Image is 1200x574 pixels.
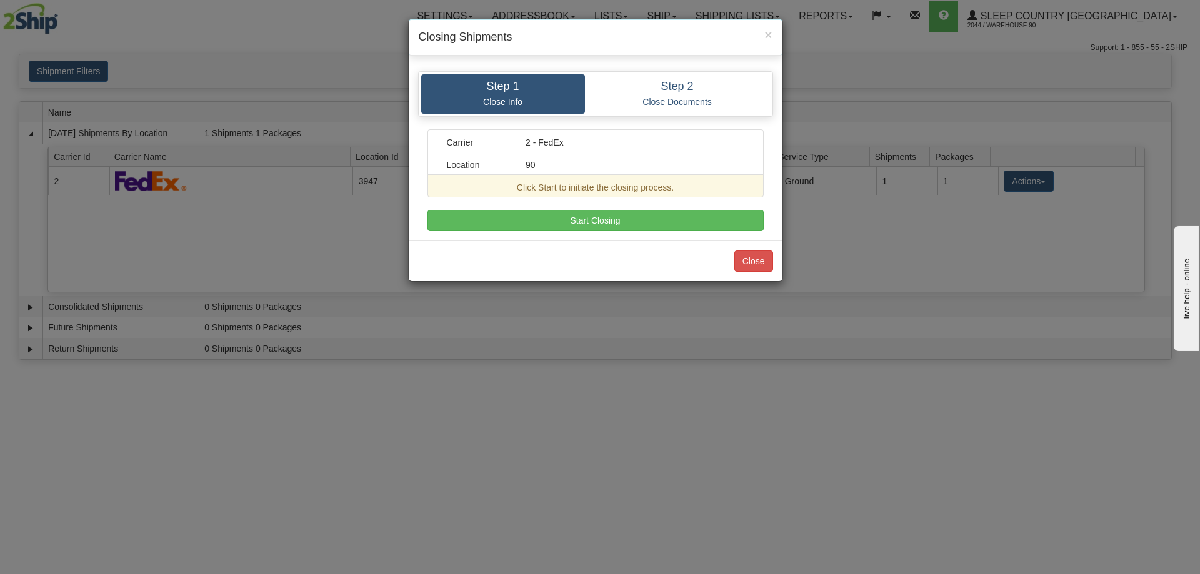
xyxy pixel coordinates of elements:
[516,136,754,149] div: 2 - FedEx
[594,81,761,93] h4: Step 2
[1171,223,1199,350] iframe: chat widget
[437,159,517,171] div: Location
[585,74,770,114] a: Step 2 Close Documents
[594,96,761,107] p: Close Documents
[437,136,517,149] div: Carrier
[764,27,772,42] span: ×
[421,74,585,114] a: Step 1 Close Info
[734,250,773,272] button: Close
[764,28,772,41] button: Close
[431,96,576,107] p: Close Info
[437,181,754,194] div: Click Start to initiate the closing process.
[9,11,116,20] div: live help - online
[516,159,754,171] div: 90
[427,210,764,231] button: Start Closing
[431,81,576,93] h4: Step 1
[419,29,772,46] h4: Closing Shipments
